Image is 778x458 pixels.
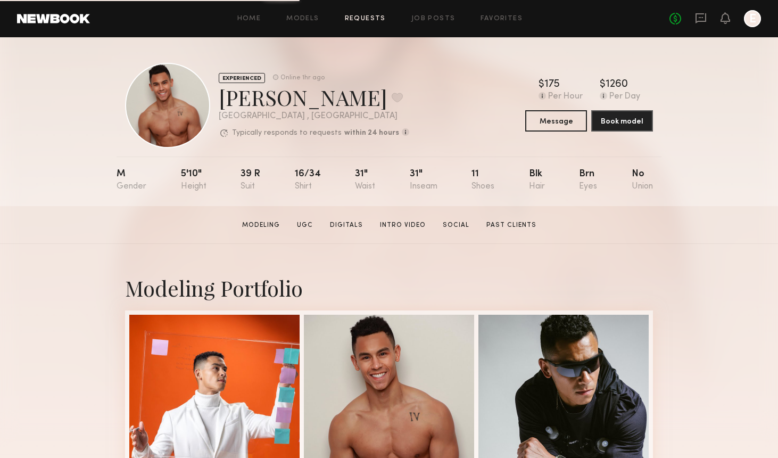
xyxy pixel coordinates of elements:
[326,220,367,230] a: Digitals
[609,92,640,102] div: Per Day
[410,169,437,191] div: 31"
[30,17,52,26] div: v 4.0.25
[280,75,325,81] div: Online 1hr ago
[600,79,606,90] div: $
[28,28,117,36] div: Domain: [DOMAIN_NAME]
[376,220,430,230] a: Intro Video
[579,169,597,191] div: Brn
[219,83,409,111] div: [PERSON_NAME]
[355,169,375,191] div: 31"
[411,15,456,22] a: Job Posts
[117,169,146,191] div: M
[17,17,26,26] img: logo_orange.svg
[232,129,342,137] p: Typically responds to requests
[482,220,541,230] a: Past Clients
[544,79,560,90] div: 175
[481,15,523,22] a: Favorites
[286,15,319,22] a: Models
[525,110,587,132] button: Message
[345,15,386,22] a: Requests
[295,169,321,191] div: 16/34
[471,169,494,191] div: 11
[181,169,206,191] div: 5'10"
[106,62,114,70] img: tab_keywords_by_traffic_grey.svg
[344,129,399,137] b: within 24 hours
[118,63,179,70] div: Keywords by Traffic
[744,10,761,27] a: E
[606,79,628,90] div: 1260
[29,62,37,70] img: tab_domain_overview_orange.svg
[125,274,653,302] div: Modeling Portfolio
[241,169,260,191] div: 39 r
[17,28,26,36] img: website_grey.svg
[237,15,261,22] a: Home
[438,220,474,230] a: Social
[529,169,545,191] div: Blk
[40,63,95,70] div: Domain Overview
[632,169,653,191] div: No
[219,112,409,121] div: [GEOGRAPHIC_DATA] , [GEOGRAPHIC_DATA]
[548,92,583,102] div: Per Hour
[219,73,265,83] div: EXPERIENCED
[591,110,653,132] button: Book model
[539,79,544,90] div: $
[238,220,284,230] a: Modeling
[293,220,317,230] a: UGC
